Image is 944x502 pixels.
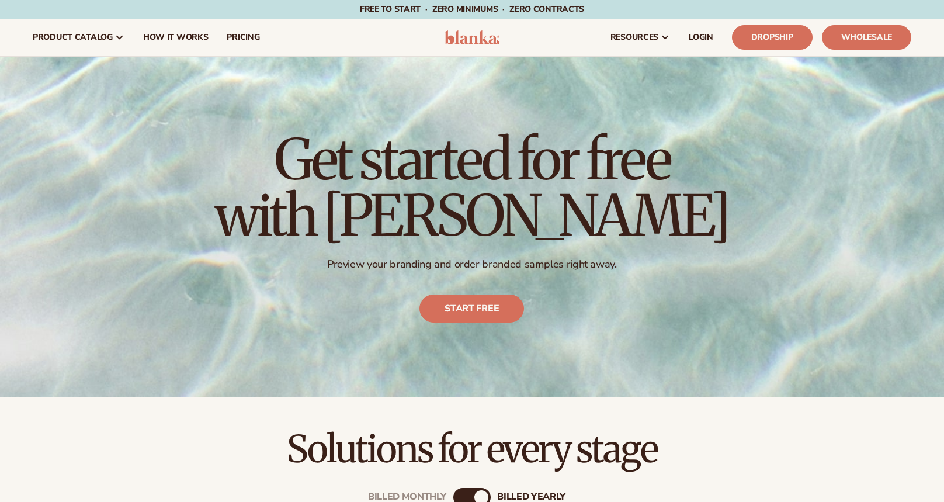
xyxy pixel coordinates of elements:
[33,430,911,469] h2: Solutions for every stage
[420,295,525,323] a: Start free
[822,25,911,50] a: Wholesale
[215,258,729,271] p: Preview your branding and order branded samples right away.
[445,30,500,44] img: logo
[215,131,729,244] h1: Get started for free with [PERSON_NAME]
[143,33,209,42] span: How It Works
[33,33,113,42] span: product catalog
[134,19,218,56] a: How It Works
[227,33,259,42] span: pricing
[23,19,134,56] a: product catalog
[610,33,658,42] span: resources
[360,4,584,15] span: Free to start · ZERO minimums · ZERO contracts
[217,19,269,56] a: pricing
[601,19,679,56] a: resources
[679,19,723,56] a: LOGIN
[689,33,713,42] span: LOGIN
[732,25,813,50] a: Dropship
